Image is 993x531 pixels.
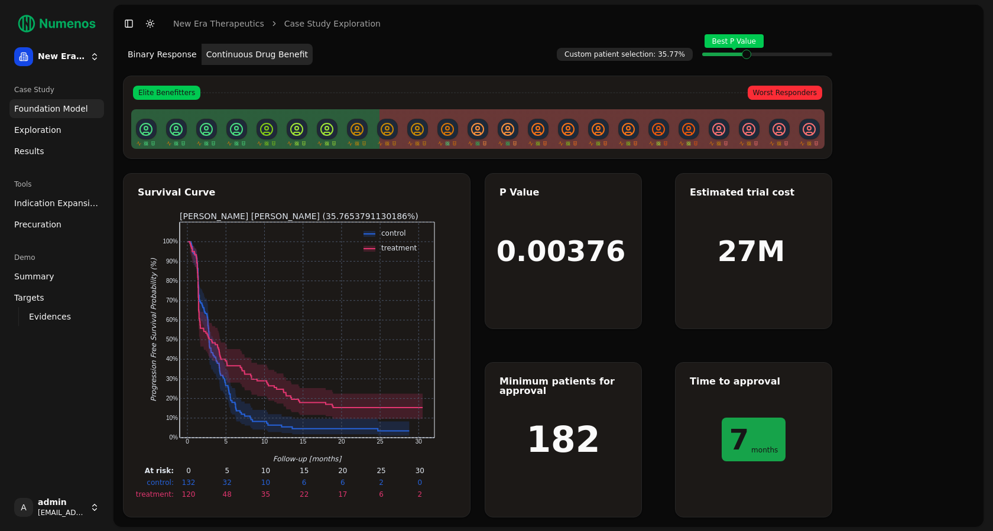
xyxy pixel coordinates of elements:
[166,415,178,421] text: 10%
[526,422,600,457] h1: 182
[705,34,764,48] span: Best P Value
[166,278,178,284] text: 80%
[416,467,424,475] text: 30
[751,447,778,454] span: months
[718,237,786,265] h1: 27M
[136,490,174,499] text: treatment:
[302,478,307,487] text: 6
[123,44,202,65] button: Binary Response
[284,18,381,30] a: Case Study Exploration
[223,478,232,487] text: 32
[38,51,85,62] span: New Era Therapeutics
[377,467,385,475] text: 25
[14,271,54,282] span: Summary
[182,490,196,499] text: 120
[9,80,104,99] div: Case Study
[496,237,626,265] h1: 0.00376
[379,478,384,487] text: 2
[381,244,417,252] text: treatment
[261,478,270,487] text: 10
[14,124,61,136] span: Exploration
[14,197,99,209] span: Indication Expansion
[416,438,423,445] text: 30
[9,215,104,234] a: Precuration
[38,508,85,517] span: [EMAIL_ADDRESS]
[166,258,178,265] text: 90%
[557,48,693,61] span: Custom patient selection: 35.77%
[9,175,104,194] div: Tools
[300,467,309,475] text: 15
[202,44,313,65] button: Continuous Drug Benefit
[340,478,345,487] text: 6
[261,490,270,499] text: 35
[9,194,104,213] a: Indication Expansion
[9,493,104,522] button: Aadmin[EMAIL_ADDRESS]
[261,467,270,475] text: 10
[9,142,104,161] a: Results
[300,490,309,499] text: 22
[150,258,158,402] text: Progression Free Survival Probability (%)
[166,317,178,323] text: 60%
[29,311,71,322] span: Evidences
[173,18,264,30] a: New Era Therapeutics
[224,438,228,445] text: 5
[9,288,104,307] a: Targets
[38,497,85,508] span: admin
[225,467,229,475] text: 5
[180,211,418,221] text: [PERSON_NAME] [PERSON_NAME] (35.7653791130186%)
[133,86,200,100] span: Elite Benefitters
[166,297,178,304] text: 70%
[748,86,822,100] span: Worst Responders
[338,438,345,445] text: 20
[14,103,88,115] span: Foundation Model
[170,434,179,441] text: 0%
[173,18,381,30] nav: breadcrumb
[166,336,178,343] text: 50%
[379,490,384,499] text: 6
[138,188,456,197] div: Survival Curve
[273,455,342,463] text: Follow-up [months]
[338,490,347,499] text: 17
[186,467,191,475] text: 0
[729,425,749,454] h1: 7
[417,490,422,499] text: 2
[166,395,178,402] text: 20%
[147,478,174,487] text: control:
[9,43,104,71] button: New Era Therapeutics
[417,478,422,487] text: 0
[145,467,174,475] text: At risk:
[377,438,384,445] text: 25
[9,267,104,286] a: Summary
[163,238,178,245] text: 100%
[14,219,61,230] span: Precuration
[9,120,104,139] a: Exploration
[338,467,347,475] text: 20
[9,9,104,38] img: Numenos
[24,308,90,325] a: Evidences
[300,438,307,445] text: 15
[166,376,178,382] text: 30%
[9,248,104,267] div: Demo
[261,438,268,445] text: 10
[182,478,196,487] text: 132
[381,229,406,237] text: control
[186,438,189,445] text: 0
[14,145,44,157] span: Results
[9,99,104,118] a: Foundation Model
[166,356,178,362] text: 40%
[14,498,33,517] span: A
[14,292,44,304] span: Targets
[223,490,232,499] text: 48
